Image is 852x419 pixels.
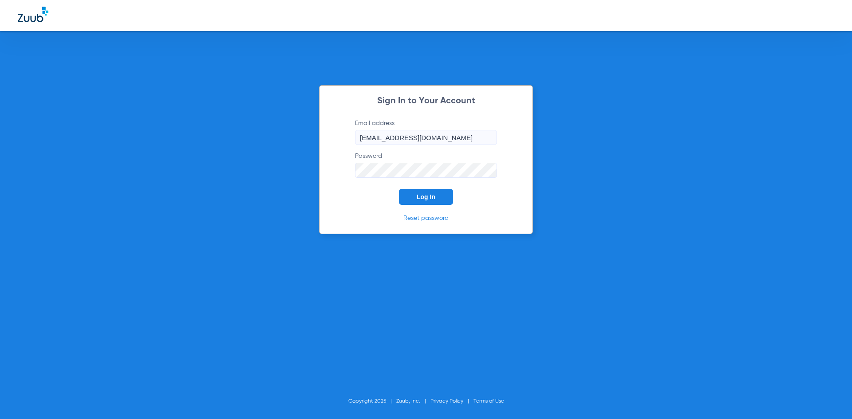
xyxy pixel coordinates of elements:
[348,397,396,406] li: Copyright 2025
[396,397,430,406] li: Zuub, Inc.
[399,189,453,205] button: Log In
[430,399,463,404] a: Privacy Policy
[355,163,497,178] input: Password
[355,152,497,178] label: Password
[403,215,449,221] a: Reset password
[18,7,48,22] img: Zuub Logo
[355,119,497,145] label: Email address
[355,130,497,145] input: Email address
[417,193,435,200] span: Log In
[342,97,510,106] h2: Sign In to Your Account
[473,399,504,404] a: Terms of Use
